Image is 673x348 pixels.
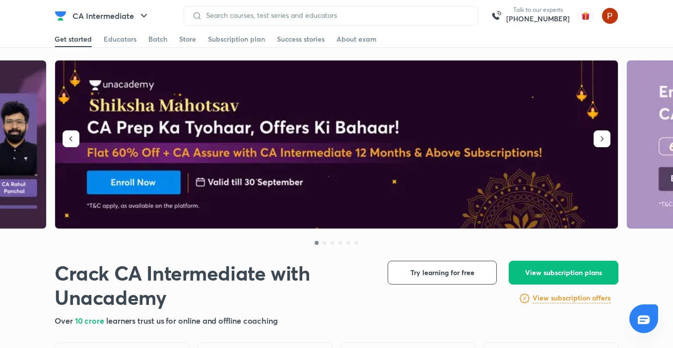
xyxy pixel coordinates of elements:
a: Get started [55,31,92,47]
a: Store [179,31,196,47]
img: Company Logo [55,10,67,22]
a: View subscription offers [533,292,610,304]
div: Success stories [277,34,325,44]
button: View subscription plans [509,261,618,285]
span: Try learning for free [410,268,474,278]
a: Subscription plan [208,31,265,47]
img: call-us [486,6,506,26]
span: Over [55,315,75,326]
a: Success stories [277,31,325,47]
span: learners trust us for online and offline coaching [106,315,278,326]
h6: View subscription offers [533,293,610,303]
div: Store [179,34,196,44]
div: About exam [336,34,377,44]
span: View subscription plans [525,268,602,278]
input: Search courses, test series and educators [202,11,470,19]
span: 10 crore [75,315,106,326]
div: Educators [104,34,136,44]
div: Get started [55,34,92,44]
a: Educators [104,31,136,47]
button: CA Intermediate [67,6,156,26]
div: Batch [148,34,167,44]
img: Palak [602,7,618,24]
h1: Crack CA Intermediate with Unacademy [55,261,372,309]
img: avatar [578,8,594,24]
p: Talk to our experts [506,6,570,14]
a: Batch [148,31,167,47]
div: Subscription plan [208,34,265,44]
button: Try learning for free [388,261,497,285]
a: About exam [336,31,377,47]
a: [PHONE_NUMBER] [506,14,570,24]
